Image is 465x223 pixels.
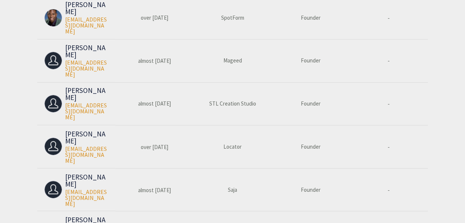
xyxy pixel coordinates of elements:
[65,173,108,187] div: [PERSON_NAME]
[223,57,242,64] div: Mageed
[65,59,108,77] a: [EMAIL_ADDRESS][DOMAIN_NAME]
[138,58,171,64] div: almost [DATE]
[65,87,108,101] div: [PERSON_NAME]
[301,14,321,22] div: Founder
[141,144,168,149] div: over [DATE]
[350,39,428,83] div: -
[65,130,108,144] div: [PERSON_NAME]
[221,14,244,22] div: SpotForm
[65,188,108,206] a: [EMAIL_ADDRESS][DOMAIN_NAME]
[350,125,428,168] div: -
[65,44,108,58] div: [PERSON_NAME]
[301,186,321,193] div: Founder
[209,100,256,107] div: STL Creation Studio
[65,145,108,163] a: [EMAIL_ADDRESS][DOMAIN_NAME]
[138,101,171,106] div: almost [DATE]
[65,1,108,15] div: [PERSON_NAME]
[138,187,171,193] div: almost [DATE]
[141,15,168,20] div: over [DATE]
[350,83,428,126] div: -
[301,100,321,107] div: Founder
[301,143,321,150] div: Founder
[65,102,108,120] a: [EMAIL_ADDRESS][DOMAIN_NAME]
[350,168,428,211] div: -
[223,143,242,150] div: Locator
[301,57,321,64] div: Founder
[65,16,108,34] a: [EMAIL_ADDRESS][DOMAIN_NAME]
[228,186,237,193] div: Saja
